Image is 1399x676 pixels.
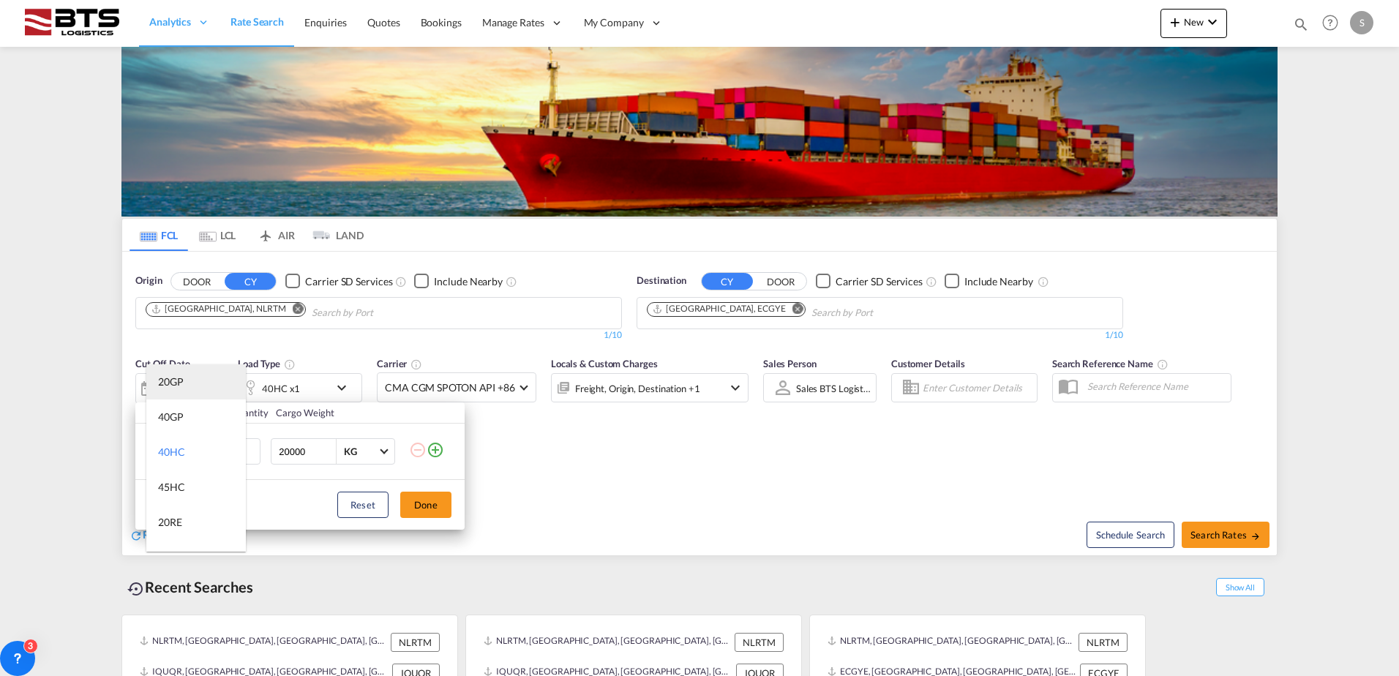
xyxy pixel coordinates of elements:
div: 45HC [158,480,185,495]
div: 40RE [158,550,182,565]
div: 40GP [158,410,184,424]
div: 40HC [158,445,185,459]
div: 20RE [158,515,182,530]
div: 20GP [158,375,184,389]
